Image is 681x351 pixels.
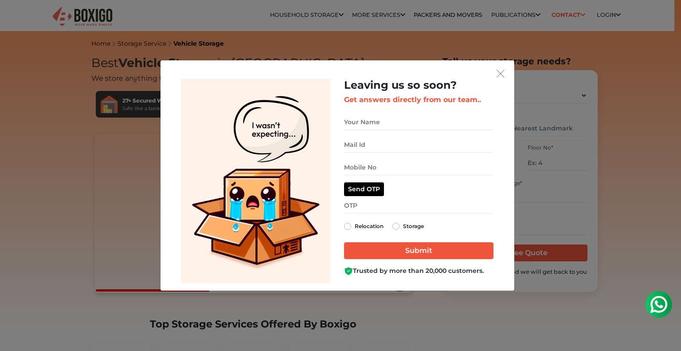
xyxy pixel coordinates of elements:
[497,70,505,78] img: exit
[344,79,493,92] h2: Leaving us so soon?
[344,198,493,213] input: OTP
[355,221,384,232] label: Relocation
[344,137,493,153] input: Mail Id
[9,9,27,27] img: whatsapp-icon.svg
[344,266,493,276] div: Trusted by more than 20,000 customers.
[344,160,493,175] input: Mobile No
[344,242,493,259] input: Submit
[344,114,493,130] input: Your Name
[344,267,353,276] img: Boxigo Customer Shield
[344,95,493,104] h3: Get answers directly from our team..
[403,221,424,232] label: Storage
[181,79,331,284] img: Lead Welcome Image
[344,182,384,196] button: Send OTP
